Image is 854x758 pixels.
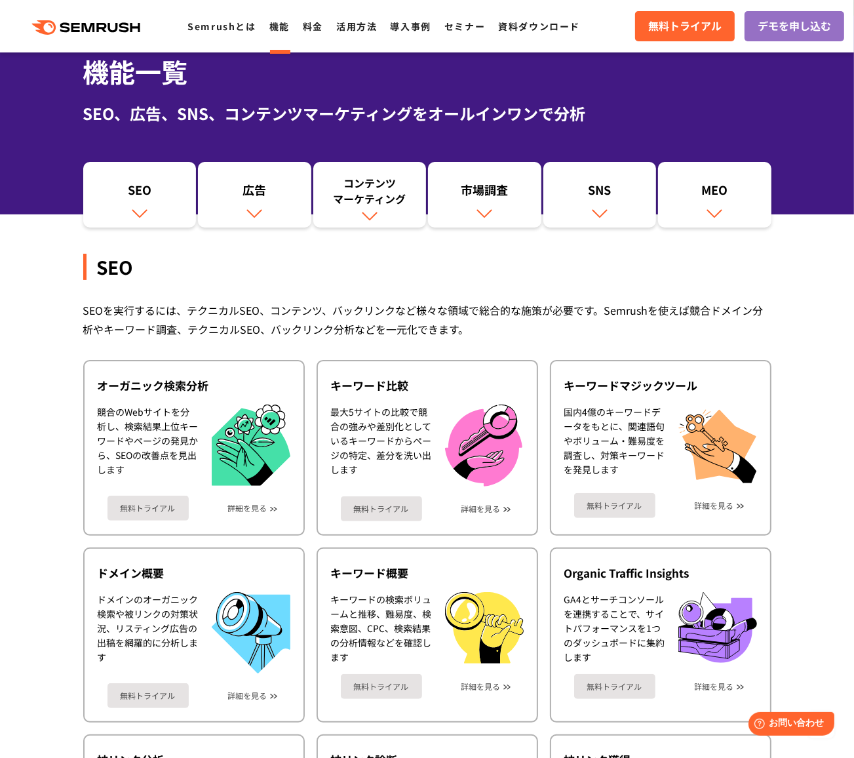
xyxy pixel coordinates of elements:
[564,378,757,393] div: キーワードマジックツール
[83,301,771,339] div: SEOを実行するには、テクニカルSEO、コンテンツ、バックリンクなど様々な領域で総合的な施策が必要です。Semrushを使えば競合ドメイン分析やキーワード調査、テクニカルSEO、バックリンク分析...
[564,592,665,664] div: GA4とサーチコンソールを連携することで、サイトパフォーマンスを1つのダッシュボードに集約します
[320,175,420,207] div: コンテンツ マーケティング
[658,162,771,228] a: MEO
[98,378,290,393] div: オーガニック検索分析
[83,254,771,280] div: SEO
[695,682,734,691] a: 詳細を見る
[331,378,524,393] div: キーワード比較
[83,52,771,91] h1: 機能一覧
[574,493,655,518] a: 無料トライアル
[212,405,290,487] img: オーガニック検索分析
[228,504,267,513] a: 詳細を見る
[745,11,844,41] a: デモを申し込む
[635,11,735,41] a: 無料トライアル
[228,691,267,700] a: 詳細を見る
[212,592,290,673] img: ドメイン概要
[574,674,655,699] a: 無料トライアル
[391,20,431,33] a: 導入事例
[198,162,311,228] a: 広告
[550,182,650,204] div: SNS
[83,102,771,125] div: SEO、広告、SNS、コンテンツマーケティングをオールインワンで分析
[665,182,765,204] div: MEO
[564,405,665,483] div: 国内4億のキーワードデータをもとに、関連語句やボリューム・難易度を調査し、対策キーワードを発見します
[269,20,290,33] a: 機能
[678,405,757,483] img: キーワードマジックツール
[678,592,757,663] img: Organic Traffic Insights
[341,496,422,521] a: 無料トライアル
[331,592,432,664] div: キーワードの検索ボリュームと推移、難易度、検索意図、CPC、検索結果の分析情報などを確認します
[695,501,734,510] a: 詳細を見る
[331,565,524,581] div: キーワード概要
[83,162,197,228] a: SEO
[435,182,535,204] div: 市場調査
[461,682,501,691] a: 詳細を見る
[445,405,522,487] img: キーワード比較
[98,565,290,581] div: ドメイン概要
[737,707,840,744] iframe: Help widget launcher
[648,18,722,35] span: 無料トライアル
[336,20,377,33] a: 活用方法
[564,565,757,581] div: Organic Traffic Insights
[341,674,422,699] a: 無料トライアル
[98,592,199,673] div: ドメインのオーガニック検索や被リンクの対策状況、リスティング広告の出稿を網羅的に分析します
[444,20,485,33] a: セミナー
[107,683,189,708] a: 無料トライアル
[461,504,501,513] a: 詳細を見る
[428,162,541,228] a: 市場調査
[313,162,427,228] a: コンテンツマーケティング
[90,182,190,204] div: SEO
[543,162,657,228] a: SNS
[331,405,432,487] div: 最大5サイトの比較で競合の強みや差別化としているキーワードからページの特定、差分を洗い出します
[498,20,580,33] a: 資料ダウンロード
[187,20,256,33] a: Semrushとは
[303,20,323,33] a: 料金
[445,592,524,664] img: キーワード概要
[204,182,305,204] div: 広告
[758,18,831,35] span: デモを申し込む
[107,496,189,521] a: 無料トライアル
[98,405,199,487] div: 競合のWebサイトを分析し、検索結果上位キーワードやページの発見から、SEOの改善点を見出します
